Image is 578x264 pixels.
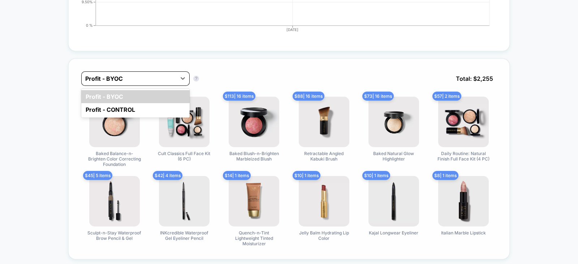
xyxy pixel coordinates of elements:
img: INKcredible Waterproof Gel Eyeliner Pencil [159,176,210,226]
div: Profit - BYOC [81,90,190,103]
span: $ 88 | 16 items [293,92,324,101]
span: $ 10 | 1 items [293,171,320,180]
span: $ 45 | 5 items [83,171,112,180]
span: Retractable Angled Kabuki Brush [297,151,351,162]
span: Baked Natural Glow Highlighter [367,151,421,162]
span: $ 73 | 16 items [362,92,394,101]
span: $ 10 | 1 items [362,171,390,180]
span: $ 42 | 4 items [153,171,182,180]
span: Sculpt-n-Stay Waterproof Brow Pencil & Gel [87,230,142,241]
tspan: [DATE] [287,27,299,32]
img: Baked Natural Glow Highlighter [368,97,419,147]
img: Italian Marble Lipstick [438,176,489,226]
img: Kajal Longwear Eyeliner [368,176,419,226]
img: Retractable Angled Kabuki Brush [299,97,349,147]
span: Quench-n-Tint Lightweight Tinted Moisturizer [227,230,281,246]
span: $ 113 | 16 items [223,92,255,101]
tspan: 0 % [86,23,93,27]
span: $ 57 | 2 items [432,92,461,101]
img: Cult Classics Full Face Kit (6 PC) [159,97,210,147]
img: Baked Blush-n-Brighten Marbleized Blush [229,97,279,147]
span: Italian Marble Lipstick [441,230,486,236]
span: Baked Balance-n-Brighten Color Correcting Foundation [87,151,142,167]
img: Baked Balance-n-Brighten Color Correcting Foundation [89,97,140,147]
span: Cult Classics Full Face Kit (6 PC) [157,151,211,162]
span: $ 8 | 1 items [432,171,458,180]
span: $ 14 | 1 items [223,171,251,180]
span: Jelly Balm Hydrating Lip Color [297,230,351,241]
img: Quench-n-Tint Lightweight Tinted Moisturizer [229,176,279,226]
span: Kajal Longwear Eyeliner [369,230,418,236]
div: Profit - CONTROL [81,103,190,116]
span: Baked Blush-n-Brighten Marbleized Blush [227,151,281,162]
button: ? [193,76,199,82]
span: Total: $ 2,255 [452,71,497,86]
span: Daily Routine: Natural Finish Full Face Kit (4 PC) [436,151,491,162]
span: INKcredible Waterproof Gel Eyeliner Pencil [157,230,211,241]
img: Jelly Balm Hydrating Lip Color [299,176,349,226]
img: Daily Routine: Natural Finish Full Face Kit (4 PC) [438,97,489,147]
img: Sculpt-n-Stay Waterproof Brow Pencil & Gel [89,176,140,226]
